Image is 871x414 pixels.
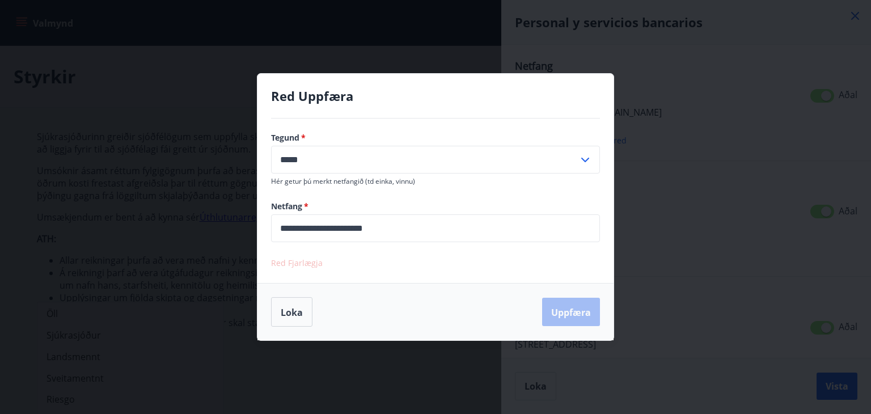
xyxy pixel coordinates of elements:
font: Red Fjarlægja [271,257,323,268]
font: Red Uppfæra [271,87,353,104]
font: Tegund [271,132,299,143]
font: Netfang [271,201,302,212]
button: Loka [271,297,312,327]
font: Loka [281,306,303,319]
font: Hér getur þú merkt netfangið (td einka, vinnu) [271,176,415,186]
